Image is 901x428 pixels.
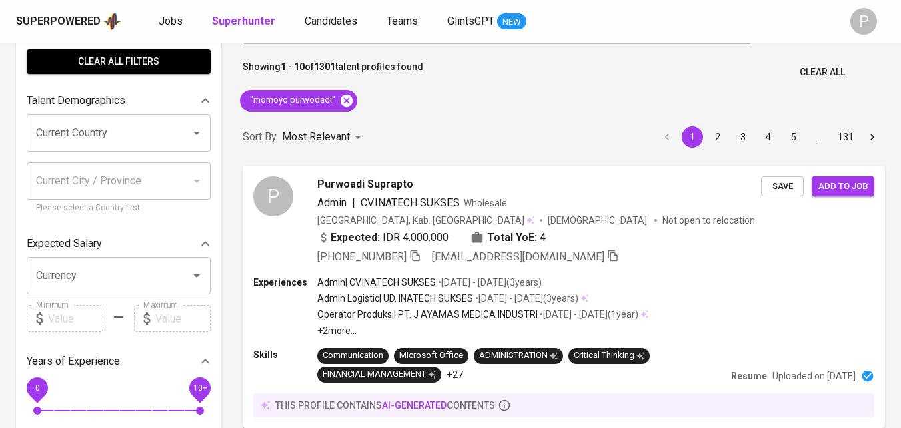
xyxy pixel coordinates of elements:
p: this profile contains contents [275,399,495,412]
div: P [253,176,293,216]
button: Go to page 3 [732,126,754,148]
span: Clear All filters [37,53,200,70]
span: Teams [387,15,418,27]
p: • [DATE] - [DATE] ( 1 year ) [538,308,638,321]
button: Clear All filters [27,49,211,74]
span: [PHONE_NUMBER] [317,250,407,263]
p: Not open to relocation [662,214,755,227]
span: Jobs [159,15,183,27]
span: AI-generated [382,400,447,411]
button: Save [761,176,804,197]
p: +27 [447,368,463,381]
button: Open [187,124,206,142]
span: "momoyo purwodadi" [240,94,343,107]
p: Years of Experience [27,353,120,369]
div: Most Relevant [282,125,366,150]
div: Critical Thinking [574,349,644,362]
span: [DEMOGRAPHIC_DATA] [548,214,649,227]
p: Resume [731,369,767,383]
span: 0 [35,383,39,393]
div: ADMINISTRATION [479,349,558,362]
p: Skills [253,348,317,361]
button: Add to job [812,176,874,197]
button: page 1 [682,126,703,148]
p: Uploaded on [DATE] [772,369,856,383]
span: Save [768,179,797,194]
button: Clear All [794,60,850,85]
div: Microsoft Office [399,349,463,362]
button: Go to page 2 [707,126,728,148]
input: Value [48,305,103,332]
p: Most Relevant [282,129,350,145]
a: Teams [387,13,421,30]
span: 4 [540,230,546,246]
span: Candidates [305,15,357,27]
button: Go to page 131 [834,126,858,148]
div: Superpowered [16,14,101,29]
p: Talent Demographics [27,93,125,109]
span: | [352,195,355,211]
b: 1 - 10 [281,61,305,72]
b: 1301 [314,61,335,72]
span: [EMAIL_ADDRESS][DOMAIN_NAME] [432,250,604,263]
div: Years of Experience [27,348,211,375]
span: 10+ [193,383,207,393]
p: Admin Logistic | UD. INATECH SUKSES [317,292,473,305]
div: Expected Salary [27,230,211,257]
button: Go to page 5 [783,126,804,148]
span: NEW [497,15,526,29]
p: +2 more ... [317,324,648,337]
b: Total YoE: [487,230,537,246]
b: Superhunter [212,15,275,27]
div: P [850,8,877,35]
div: "momoyo purwodadi" [240,90,357,112]
span: Add to job [818,179,868,194]
span: Clear All [800,64,845,81]
p: Operator Produksi | PT. J AYAMAS MEDICA INDUSTRI [317,308,538,321]
button: Open [187,266,206,285]
div: FINANCIAL MANAGEMENT [323,368,436,381]
b: Expected: [331,230,380,246]
span: Purwoadi Suprapto [317,176,413,192]
input: Value [155,305,211,332]
div: Communication [323,349,383,362]
button: Go to page 4 [758,126,779,148]
img: app logo [103,11,121,31]
p: • [DATE] - [DATE] ( 3 years ) [436,276,542,289]
a: GlintsGPT NEW [447,13,526,30]
span: CV.INATECH SUKSES [361,196,460,209]
p: Admin | CV.INATECH SUKSES [317,276,436,289]
p: Please select a Country first [36,202,201,215]
div: Talent Demographics [27,87,211,114]
nav: pagination navigation [654,126,885,148]
span: Admin [317,196,347,209]
p: • [DATE] - [DATE] ( 3 years ) [473,292,578,305]
div: IDR 4.000.000 [317,230,449,246]
p: Experiences [253,276,317,289]
p: Showing of talent profiles found [243,60,423,85]
span: GlintsGPT [447,15,494,27]
p: Sort By [243,129,277,145]
button: Go to next page [862,126,883,148]
a: Superpoweredapp logo [16,11,121,31]
a: PPurwoadi SupraptoAdmin|CV.INATECH SUKSESWholesale[GEOGRAPHIC_DATA], Kab. [GEOGRAPHIC_DATA][DEMOG... [243,166,885,428]
span: Wholesale [464,198,507,208]
a: Candidates [305,13,360,30]
div: [GEOGRAPHIC_DATA], Kab. [GEOGRAPHIC_DATA] [317,214,534,227]
a: Superhunter [212,13,278,30]
div: … [808,130,830,144]
a: Jobs [159,13,185,30]
p: Expected Salary [27,236,102,252]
